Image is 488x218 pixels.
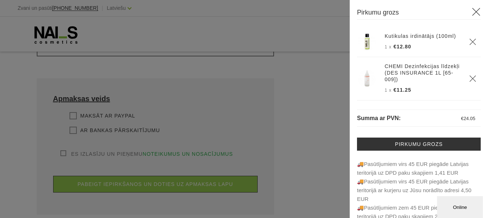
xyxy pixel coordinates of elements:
[357,7,481,20] h3: Pirkumu grozs
[469,75,476,82] a: Delete
[437,195,484,218] iframe: chat widget
[385,44,392,49] span: 1 x
[385,63,460,83] a: CHEMI Dezinfekcijas līdzekļi (DES INSURANCE 1L [65-009])
[469,38,476,45] a: Delete
[393,44,411,49] span: €12.80
[357,138,481,151] a: Pirkumu grozs
[464,116,475,121] span: 24.05
[385,33,456,39] a: Kutikulas irdinātājs (100ml)
[357,115,401,121] span: Summa ar PVN:
[393,87,411,93] span: €11.25
[461,116,464,121] span: €
[385,88,392,93] span: 1 x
